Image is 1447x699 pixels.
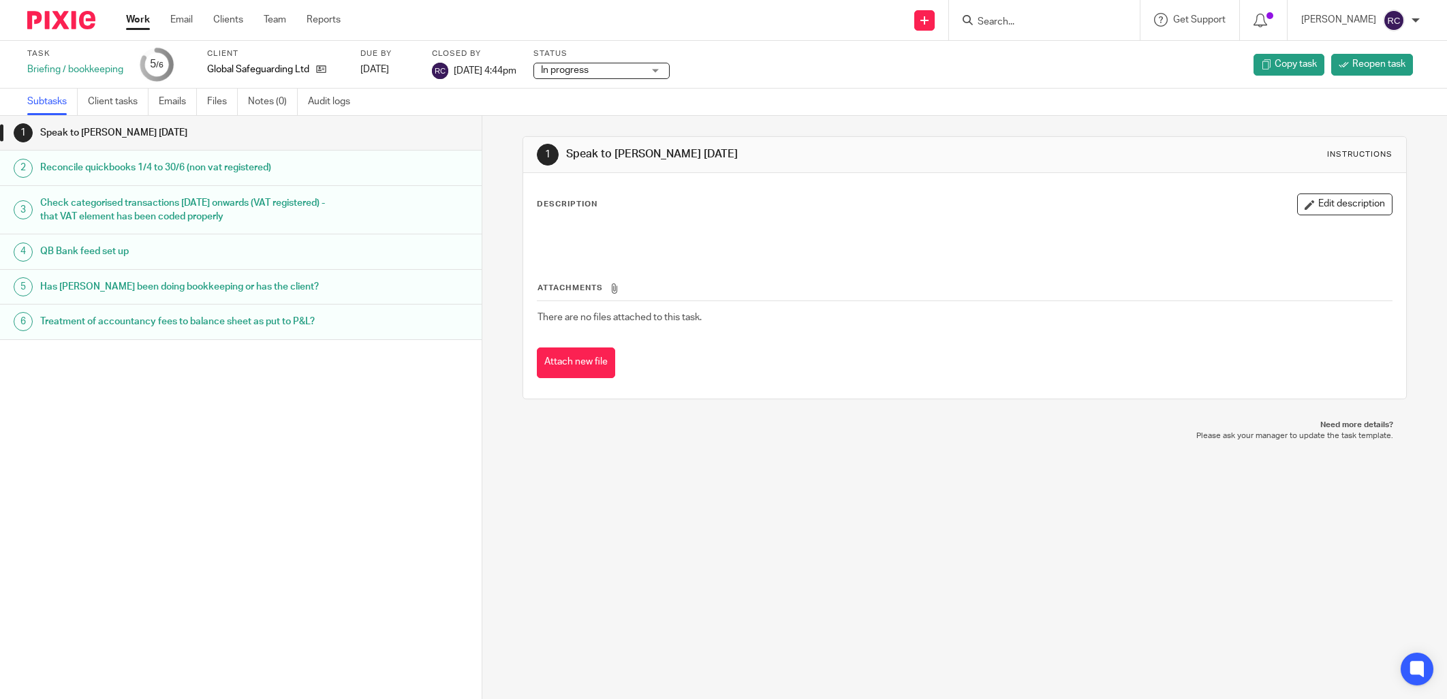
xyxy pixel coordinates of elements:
a: Client tasks [88,89,149,115]
div: Briefing / bookkeeping [27,63,123,76]
h1: Speak to [PERSON_NAME] [DATE] [566,147,994,161]
div: 5 [150,57,164,72]
img: Pixie [27,11,95,29]
div: 1 [14,123,33,142]
span: Reopen task [1352,57,1405,71]
img: svg%3E [1383,10,1405,31]
a: Email [170,13,193,27]
h1: Reconcile quickbooks 1/4 to 30/6 (non vat registered) [40,157,326,178]
div: 2 [14,159,33,178]
a: Clients [213,13,243,27]
p: Global Safeguarding Ltd [207,63,309,76]
div: 6 [14,312,33,331]
div: 4 [14,243,33,262]
a: Work [126,13,150,27]
p: Description [537,199,597,210]
div: 1 [537,144,559,166]
span: Get Support [1173,15,1226,25]
a: Audit logs [308,89,360,115]
a: Emails [159,89,197,115]
p: Please ask your manager to update the task template. [536,431,1393,441]
a: Reports [307,13,341,27]
span: Attachments [538,284,603,292]
p: [PERSON_NAME] [1301,13,1376,27]
input: Search [976,16,1099,29]
a: Team [264,13,286,27]
a: Copy task [1254,54,1324,76]
h1: QB Bank feed set up [40,241,326,262]
span: There are no files attached to this task. [538,313,702,322]
label: Status [533,48,670,59]
label: Closed by [432,48,516,59]
h1: Treatment of accountancy fees to balance sheet as put to P&L? [40,311,326,332]
span: In progress [541,65,589,75]
span: [DATE] 4:44pm [454,65,516,75]
button: Edit description [1297,193,1392,215]
h1: Speak to [PERSON_NAME] [DATE] [40,123,326,143]
img: svg%3E [432,63,448,79]
label: Client [207,48,343,59]
label: Task [27,48,123,59]
a: Files [207,89,238,115]
a: Reopen task [1331,54,1413,76]
small: /6 [156,61,164,69]
label: Due by [360,48,415,59]
span: Copy task [1275,57,1317,71]
p: Need more details? [536,420,1393,431]
div: 5 [14,277,33,296]
a: Subtasks [27,89,78,115]
div: Instructions [1327,149,1392,160]
div: 3 [14,200,33,219]
h1: Has [PERSON_NAME] been doing bookkeeping or has the client? [40,277,326,297]
h1: Check categorised transactions [DATE] onwards (VAT registered) - that VAT element has been coded ... [40,193,326,228]
button: Attach new file [537,347,615,378]
a: Notes (0) [248,89,298,115]
div: [DATE] [360,63,415,76]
